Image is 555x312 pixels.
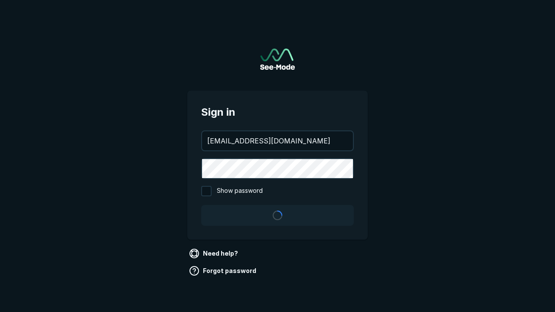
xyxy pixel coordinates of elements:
a: Forgot password [187,264,260,278]
span: Sign in [201,104,354,120]
a: Go to sign in [260,49,295,70]
input: your@email.com [202,131,353,150]
a: Need help? [187,247,242,260]
span: Show password [217,186,263,196]
img: See-Mode Logo [260,49,295,70]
